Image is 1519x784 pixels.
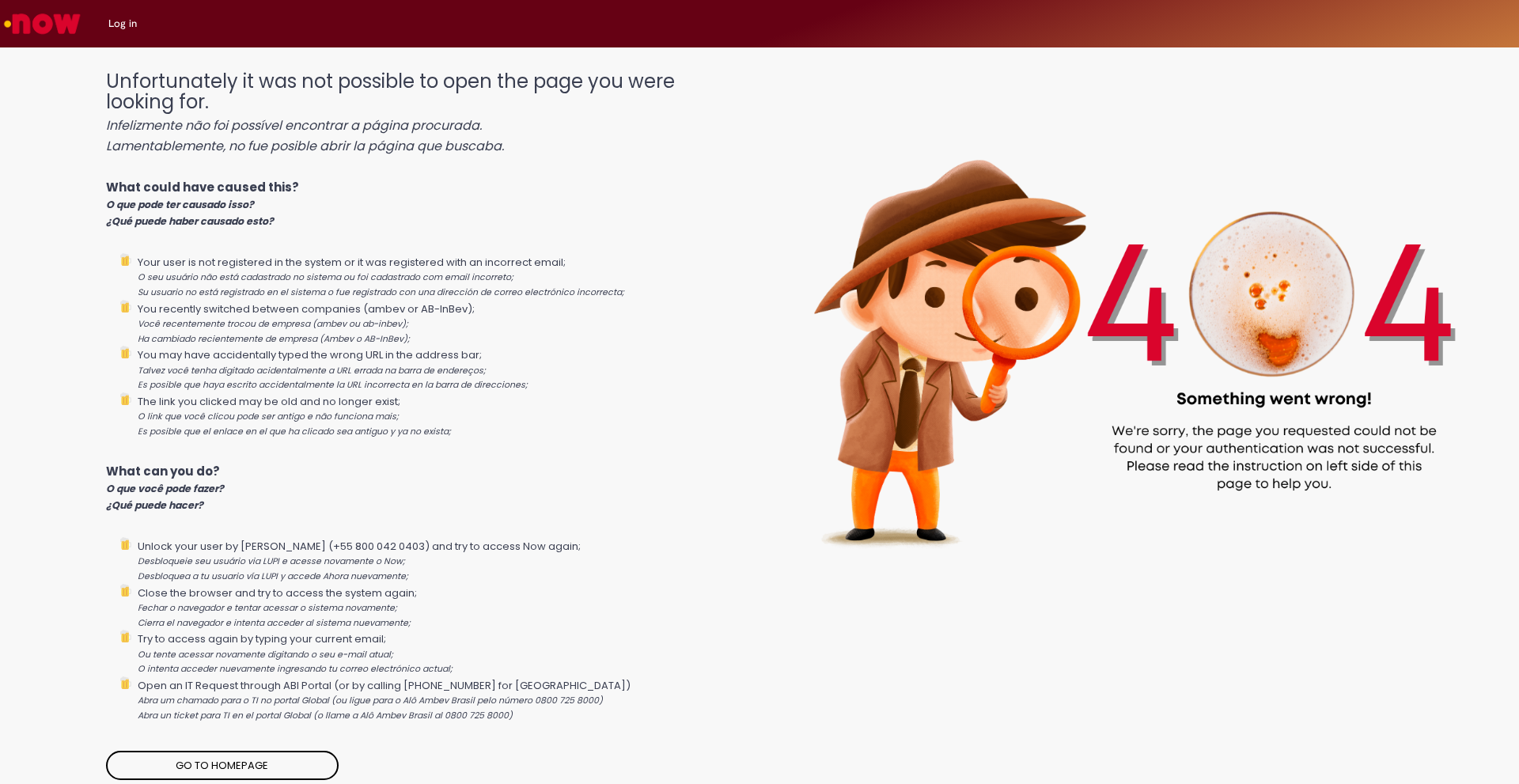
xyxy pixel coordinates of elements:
li: The link you clicked may be old and no longer exist; [138,392,742,439]
i: O intenta acceder nuevamente ingresando tu correo electrónico actual; [138,663,453,675]
p: What can you do? [106,463,742,513]
i: Talvez você tenha digitado acidentalmente a URL errada na barra de endereços; [138,365,486,377]
i: O que você pode fazer? [106,482,224,495]
i: Desbloquea a tu usuario vía LUPI y accede Ahora nuevamente; [138,570,408,582]
p: What could have caused this? [106,179,742,229]
i: O link que você clicou pode ser antigo e não funciona mais; [138,411,399,422]
i: Es posible que el enlace en el que ha clicado sea antiguo y ya no exista; [138,426,451,437]
li: Unlock your user by [PERSON_NAME] (+55 800 042 0403) and try to access Now again; [138,537,742,584]
i: Abra um chamado para o TI no portal Global (ou ligue para o Alô Ambev Brasil pelo número 0800 725... [138,695,603,706]
i: Infelizmente não foi possível encontrar a página procurada. [106,116,482,134]
i: Ou tente acessar novamente digitando o seu e-mail atual; [138,649,393,661]
li: Your user is not registered in the system or it was registered with an incorrect email; [138,253,742,300]
img: ServiceNow [2,8,83,40]
li: Try to access again by typing your current email; [138,630,742,676]
li: Close the browser and try to access the system again; [138,584,742,631]
img: 404_ambev_new.png [742,55,1519,597]
i: O que pode ter causado isso? [106,198,254,211]
li: You recently switched between companies (ambev or AB-InBev); [138,300,742,347]
i: ¿Qué puede haber causado esto? [106,214,274,228]
a: Go to homepage [106,751,338,781]
i: O seu usuário não está cadastrado no sistema ou foi cadastrado com email incorreto; [138,271,513,283]
i: Desbloqueie seu usuário via LUPI e acesse novamente o Now; [138,555,405,567]
i: Es posible que haya escrito accidentalmente la URL incorrecta en la barra de direcciones; [138,379,528,391]
li: Open an IT Request through ABI Portal (or by calling [PHONE_NUMBER] for [GEOGRAPHIC_DATA]) [138,676,742,723]
i: ¿Qué puede hacer? [106,498,203,512]
i: Cierra el navegador e intenta acceder al sistema nuevamente; [138,617,411,629]
h1: Unfortunately it was not possible to open the page you were looking for. [106,71,742,155]
i: Fechar o navegador e tentar acessar o sistema novamente; [138,602,397,614]
i: Lamentablemente, no fue posible abrir la página que buscaba. [106,137,504,155]
i: Ha cambiado recientemente de empresa (Ambev o AB-InBev); [138,333,410,345]
i: Abra un ticket para TI en el portal Global (o llame a Alô Ambev Brasil al 0800 725 8000) [138,710,513,722]
li: You may have accidentally typed the wrong URL in the address bar; [138,346,742,392]
i: Você recentemente trocou de empresa (ambev ou ab-inbev); [138,318,408,330]
i: Su usuario no está registrado en el sistema o fue registrado con una dirección de correo electrón... [138,286,624,298]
